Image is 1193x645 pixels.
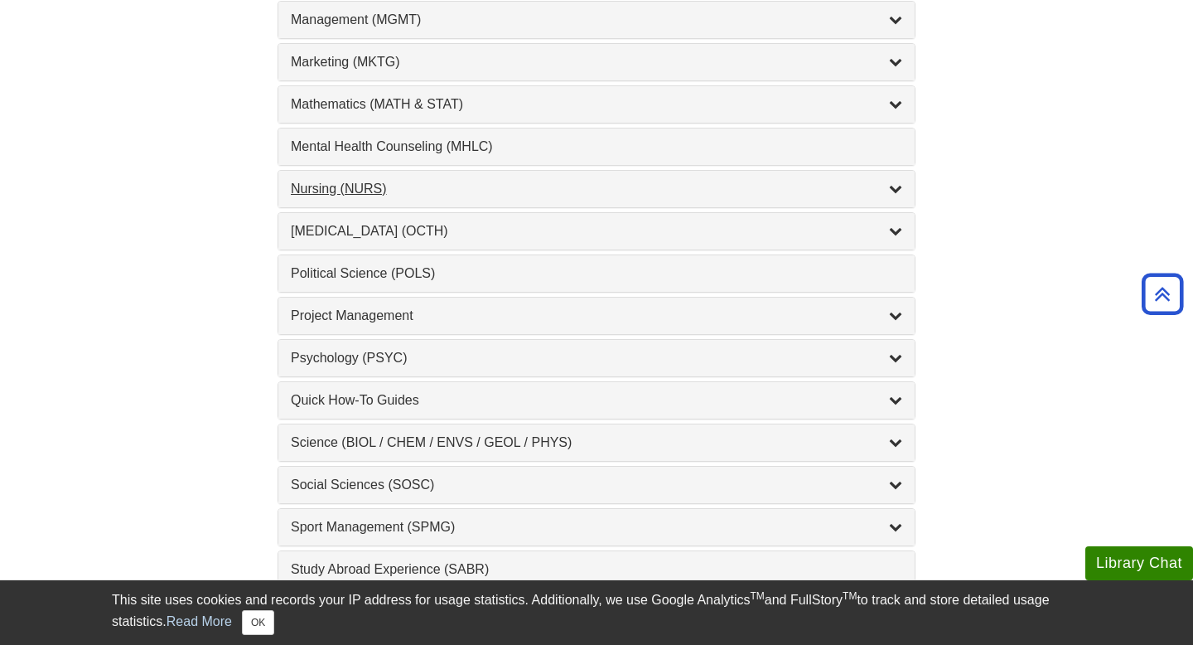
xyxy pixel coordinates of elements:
[291,137,902,157] a: Mental Health Counseling (MHLC)
[291,348,902,368] a: Psychology (PSYC)
[242,610,274,635] button: Close
[291,179,902,199] a: Nursing (NURS)
[291,517,902,537] a: Sport Management (SPMG)
[291,475,902,495] a: Social Sciences (SOSC)
[291,221,902,241] a: [MEDICAL_DATA] (OCTH)
[1136,283,1189,305] a: Back to Top
[291,95,902,114] a: Mathematics (MATH & STAT)
[291,560,902,580] a: Study Abroad Experience (SABR)
[291,433,902,453] a: Science (BIOL / CHEM / ENVS / GEOL / PHYS)
[291,306,902,326] a: Project Management
[750,590,764,602] sup: TM
[112,590,1081,635] div: This site uses cookies and records your IP address for usage statistics. Additionally, we use Goo...
[291,52,902,72] a: Marketing (MKTG)
[291,390,902,410] a: Quick How-To Guides
[1085,546,1193,580] button: Library Chat
[167,614,232,628] a: Read More
[843,590,857,602] sup: TM
[291,264,902,284] a: Political Science (POLS)
[291,10,902,30] a: Management (MGMT)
